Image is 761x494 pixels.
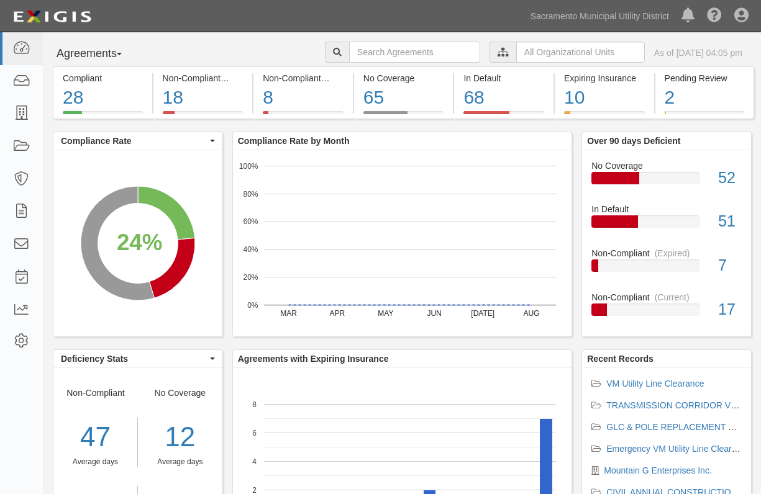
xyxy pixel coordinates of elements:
[587,136,680,146] b: Over 90 days Deficient
[238,136,350,146] b: Compliance Rate by Month
[61,135,207,147] span: Compliance Rate
[252,485,257,494] text: 2
[243,245,258,254] text: 40%
[280,309,297,318] text: MAR
[247,300,258,309] text: 0%
[582,291,751,303] div: Non-Compliant
[587,354,654,364] b: Recent Records
[53,457,137,467] div: Average days
[163,84,244,111] div: 18
[263,84,344,111] div: 8
[524,4,675,29] a: Sacramento Municipal Utility District
[604,465,712,475] a: Mountain G Enterprises Inc.
[63,72,143,84] div: Compliant
[454,111,554,121] a: In Default68
[163,72,244,84] div: Non-Compliant (Current)
[709,254,751,277] div: 7
[654,47,742,59] div: As of [DATE] 04:05 pm
[363,72,444,84] div: No Coverage
[655,291,690,303] div: (Current)
[252,400,257,408] text: 8
[363,84,444,111] div: 65
[591,203,742,247] a: In Default51
[226,72,260,84] div: (Current)
[709,210,751,233] div: 51
[555,111,654,121] a: Expiring Insurance10
[582,203,751,215] div: In Default
[606,379,704,388] a: VM Utility Line Clearance
[471,309,494,318] text: [DATE]
[354,111,453,121] a: No Coverage65
[147,418,213,457] div: 12
[427,309,441,318] text: JUN
[591,159,742,204] a: No Coverage52
[582,247,751,259] div: Non-Compliant
[516,42,645,63] input: All Organizational Units
[53,418,137,457] div: 47
[153,111,253,121] a: Non-Compliant(Current)18
[9,6,95,28] img: logo-5460c22ac91f19d4615b14bd174203de0afe785f0fc80cf4dbbc73dc1793850b.png
[564,84,645,111] div: 10
[239,161,258,170] text: 100%
[564,72,645,84] div: Expiring Insurance
[463,72,544,84] div: In Default
[63,84,143,111] div: 28
[253,111,353,121] a: Non-Compliant(Expired)8
[709,299,751,321] div: 17
[655,111,755,121] a: Pending Review2
[329,309,345,318] text: APR
[252,428,257,437] text: 6
[53,111,152,121] a: Compliant28
[707,9,722,24] i: Help Center - Complianz
[243,189,258,198] text: 80%
[61,353,207,365] span: Deficiency Stats
[53,150,222,336] svg: A chart.
[378,309,393,318] text: MAY
[117,226,163,259] div: 24%
[243,273,258,282] text: 20%
[709,167,751,189] div: 52
[147,457,213,467] div: Average days
[243,217,258,226] text: 60%
[665,84,745,111] div: 2
[523,309,539,318] text: AUG
[591,291,742,326] a: Non-Compliant(Current)17
[665,72,745,84] div: Pending Review
[53,42,146,66] button: Agreements
[263,72,344,84] div: Non-Compliant (Expired)
[463,84,544,111] div: 68
[582,159,751,172] div: No Coverage
[238,354,389,364] b: Agreements with Expiring Insurance
[233,150,572,336] svg: A chart.
[591,247,742,291] a: Non-Compliant(Expired)7
[655,247,690,259] div: (Expired)
[252,457,257,465] text: 4
[349,42,480,63] input: Search Agreements
[53,132,222,150] button: Compliance Rate
[53,350,222,367] button: Deficiency Stats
